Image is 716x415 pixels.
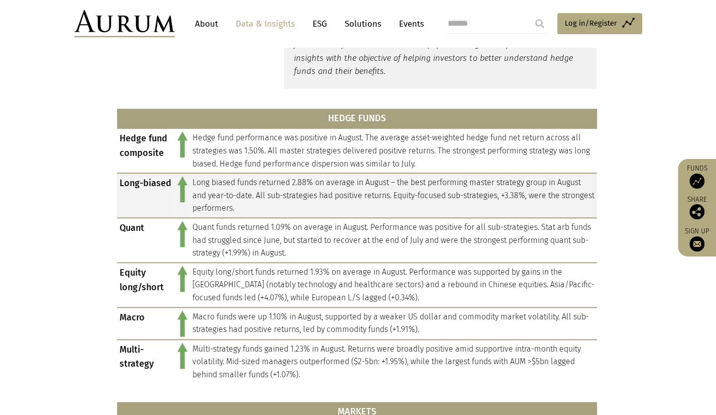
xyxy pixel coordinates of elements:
img: Access Funds [689,174,704,189]
td: Long biased funds returned 2.88% on average in August – the best performing master strategy group... [190,173,597,218]
td: Hedge fund performance was positive in August. The average asset-weighted hedge fund net return a... [190,128,597,173]
a: Sign up [683,227,711,252]
a: Funds [683,164,711,189]
a: Data & Insights [231,15,300,33]
img: Sign up to our newsletter [689,236,704,252]
span: Log in/Register [565,17,617,29]
a: Events [394,15,424,33]
em: Aurum conducts extensive research and analysis on hedge funds and hedge fund industry trends. Thi... [294,27,580,76]
td: Quant [117,218,175,263]
div: Share [683,196,711,219]
td: Macro [117,307,175,340]
td: Multi-strategy [117,340,175,384]
td: Multi-strategy funds gained 1.23% in August. Returns were broadly positive amid supportive intra-... [190,340,597,384]
td: Hedge fund composite [117,128,175,173]
td: Macro funds were up 1.10% in August, supported by a weaker US dollar and commodity market volatil... [190,307,597,340]
a: Log in/Register [557,13,642,34]
td: Quant funds returned 1.09% on average in August. Performance was positive for all sub-strategies.... [190,218,597,263]
td: Equity long/short [117,263,175,307]
a: About [190,15,223,33]
td: Equity long/short funds returned 1.93% on average in August. Performance was supported by gains i... [190,263,597,307]
img: Share this post [689,204,704,219]
img: Aurum [74,10,175,37]
a: ESG [308,15,332,33]
input: Submit [530,14,550,34]
td: Long-biased [117,173,175,218]
th: HEDGE FUNDS [117,109,597,129]
a: Solutions [340,15,386,33]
